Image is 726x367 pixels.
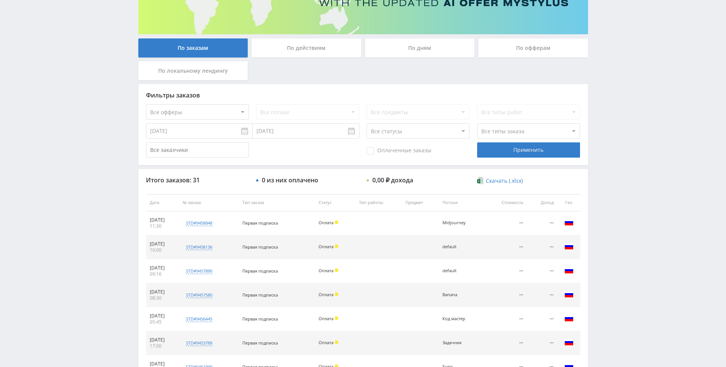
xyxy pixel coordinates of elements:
th: Доход [527,194,557,211]
th: № заказа [179,194,239,211]
div: std#9453789 [186,340,212,346]
div: std#9457890 [186,268,212,274]
span: Холд [335,220,338,224]
span: Оплата [319,220,333,225]
div: [DATE] [150,265,175,271]
div: 11:30 [150,223,175,229]
div: [DATE] [150,241,175,247]
div: [DATE] [150,361,175,367]
th: Стоимость [484,194,527,211]
td: — [527,211,557,235]
span: Холд [335,340,338,344]
div: std#9457580 [186,292,212,298]
div: Задачник [442,340,477,345]
td: — [484,331,527,355]
th: Дата [146,194,179,211]
span: Оплата [319,268,333,273]
span: Оплата [319,316,333,321]
div: Применить [477,142,580,158]
span: Оплата [319,244,333,249]
div: [DATE] [150,217,175,223]
span: Первая подписка [242,244,278,250]
input: Все заказчики [146,142,249,158]
div: std#9458136 [186,244,212,250]
div: default [442,244,477,249]
div: 0,00 ₽ дохода [372,177,413,183]
span: Холд [335,268,338,272]
td: — [527,259,557,283]
div: Код мастер [442,316,477,321]
td: — [484,307,527,331]
div: Midjourney [442,220,477,225]
div: По заказам [138,38,248,57]
div: 08:30 [150,295,175,301]
div: 09:16 [150,271,175,277]
th: Гео [558,194,580,211]
span: Оплата [319,292,333,297]
td: — [527,283,557,307]
div: По дням [365,38,475,57]
span: Холд [335,316,338,320]
div: 05:45 [150,319,175,325]
div: default [442,268,477,273]
div: 10:00 [150,247,175,253]
th: Тип работы [355,194,402,211]
span: Холд [335,292,338,296]
td: — [527,331,557,355]
img: rus.png [564,218,574,227]
div: Banana [442,292,477,297]
div: 17:00 [150,343,175,349]
div: Итого заказов: 31 [146,177,249,183]
th: Предмет [402,194,439,211]
img: xlsx [477,177,484,184]
img: rus.png [564,266,574,275]
td: — [484,259,527,283]
div: Фильтры заказов [146,92,580,99]
span: Холд [335,244,338,248]
div: По локальному лендингу [138,61,248,80]
div: 0 из них оплачено [262,177,318,183]
img: rus.png [564,338,574,347]
th: Потоки [439,194,484,211]
span: Первая подписка [242,340,278,346]
div: [DATE] [150,289,175,295]
div: По действиям [252,38,361,57]
a: Скачать (.xlsx) [477,177,523,185]
span: Оплаченные заказы [367,147,431,155]
span: Первая подписка [242,268,278,274]
td: — [484,211,527,235]
span: Первая подписка [242,292,278,298]
span: Скачать (.xlsx) [486,178,523,184]
div: По офферам [478,38,588,57]
img: rus.png [564,290,574,299]
img: rus.png [564,314,574,323]
td: — [527,235,557,259]
span: Первая подписка [242,220,278,226]
td: — [527,307,557,331]
td: — [484,283,527,307]
th: Статус [315,194,355,211]
span: Первая подписка [242,316,278,322]
img: rus.png [564,242,574,251]
div: std#9458848 [186,220,212,226]
div: [DATE] [150,337,175,343]
div: [DATE] [150,313,175,319]
span: Оплата [319,340,333,345]
td: — [484,235,527,259]
div: std#9456445 [186,316,212,322]
th: Тип заказа [239,194,315,211]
